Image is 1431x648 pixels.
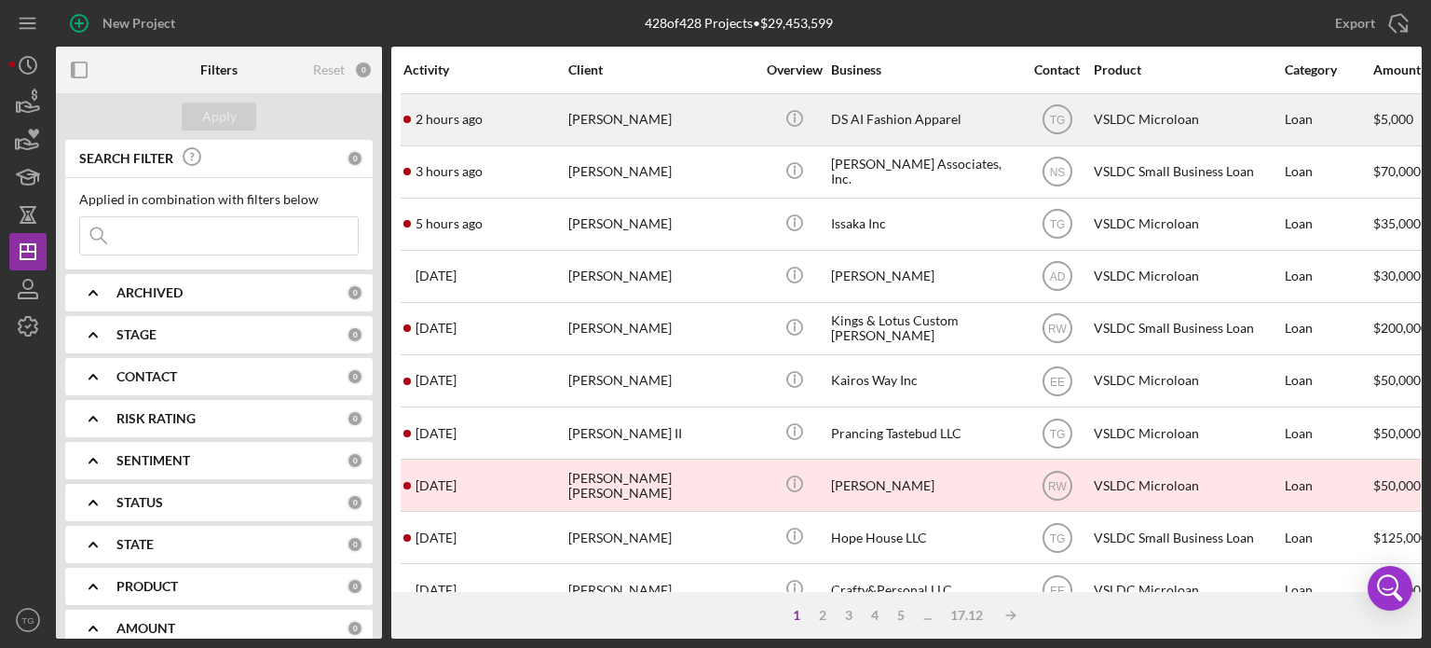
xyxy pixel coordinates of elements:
[568,62,755,77] div: Client
[1049,218,1065,231] text: TG
[1316,5,1422,42] button: Export
[116,369,177,384] b: CONTACT
[102,5,175,42] div: New Project
[182,103,256,131] button: Apply
[1049,114,1065,127] text: TG
[116,327,157,342] b: STAGE
[1049,584,1064,597] text: EE
[568,356,755,406] div: [PERSON_NAME]
[200,62,238,77] b: Filters
[645,16,833,31] div: 428 of 428 Projects • $29,453,599
[116,453,190,468] b: SENTIMENT
[403,62,566,77] div: Activity
[202,103,237,131] div: Apply
[416,321,457,336] time: 2025-08-22 04:29
[1285,461,1371,510] div: Loan
[347,410,363,427] div: 0
[416,478,457,493] time: 2025-08-20 23:43
[568,513,755,562] div: [PERSON_NAME]
[568,147,755,197] div: [PERSON_NAME]
[1094,408,1280,458] div: VSLDC Microloan
[416,373,457,388] time: 2025-08-21 16:58
[416,531,457,545] time: 2025-08-20 23:13
[116,579,178,594] b: PRODUCT
[347,620,363,637] div: 0
[1285,147,1371,197] div: Loan
[810,608,836,623] div: 2
[1285,62,1371,77] div: Category
[1094,356,1280,406] div: VSLDC Microloan
[1048,323,1067,336] text: RW
[831,147,1017,197] div: [PERSON_NAME] Associates, Inc.
[347,368,363,385] div: 0
[831,95,1017,145] div: DS AI Fashion Apparel
[831,304,1017,353] div: Kings & Lotus Custom [PERSON_NAME]
[1285,356,1371,406] div: Loan
[1285,304,1371,353] div: Loan
[313,62,345,77] div: Reset
[568,408,755,458] div: [PERSON_NAME] II
[416,269,457,283] time: 2025-08-22 16:50
[831,513,1017,562] div: Hope House LLC
[1285,252,1371,301] div: Loan
[416,216,483,231] time: 2025-08-25 13:58
[116,285,183,300] b: ARCHIVED
[1285,95,1371,145] div: Loan
[347,494,363,511] div: 0
[1049,166,1065,179] text: NS
[831,252,1017,301] div: [PERSON_NAME]
[1368,566,1412,611] div: Open Intercom Messenger
[116,411,196,426] b: RISK RATING
[862,608,888,623] div: 4
[568,565,755,614] div: [PERSON_NAME]
[416,426,457,441] time: 2025-08-21 02:14
[888,608,914,623] div: 5
[831,461,1017,510] div: [PERSON_NAME]
[9,601,47,639] button: TG
[831,356,1017,406] div: Kairos Way Inc
[1049,427,1065,440] text: TG
[116,621,175,636] b: AMOUNT
[347,452,363,469] div: 0
[1049,375,1064,388] text: EE
[1022,62,1092,77] div: Contact
[784,608,810,623] div: 1
[1285,200,1371,249] div: Loan
[347,284,363,301] div: 0
[1285,513,1371,562] div: Loan
[1285,408,1371,458] div: Loan
[347,536,363,553] div: 0
[568,95,755,145] div: [PERSON_NAME]
[21,615,34,626] text: TG
[831,565,1017,614] div: Crafty&Personal LLC
[831,200,1017,249] div: Issaka Inc
[941,608,992,623] div: 17.12
[1049,531,1065,545] text: TG
[1094,147,1280,197] div: VSLDC Small Business Loan
[1094,461,1280,510] div: VSLDC Microloan
[79,151,173,166] b: SEARCH FILTER
[914,608,941,623] div: ...
[568,200,755,249] div: [PERSON_NAME]
[354,61,373,79] div: 0
[1335,5,1375,42] div: Export
[1094,304,1280,353] div: VSLDC Small Business Loan
[1094,62,1280,77] div: Product
[347,150,363,167] div: 0
[79,192,359,207] div: Applied in combination with filters below
[1049,270,1065,283] text: AD
[116,537,154,552] b: STATE
[759,62,829,77] div: Overview
[416,583,457,598] time: 2025-08-20 22:21
[56,5,194,42] button: New Project
[831,62,1017,77] div: Business
[1048,479,1067,492] text: RW
[568,252,755,301] div: [PERSON_NAME]
[1094,513,1280,562] div: VSLDC Small Business Loan
[1094,565,1280,614] div: VSLDC Microloan
[1094,95,1280,145] div: VSLDC Microloan
[1285,565,1371,614] div: Loan
[1094,252,1280,301] div: VSLDC Microloan
[116,495,163,510] b: STATUS
[1094,200,1280,249] div: VSLDC Microloan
